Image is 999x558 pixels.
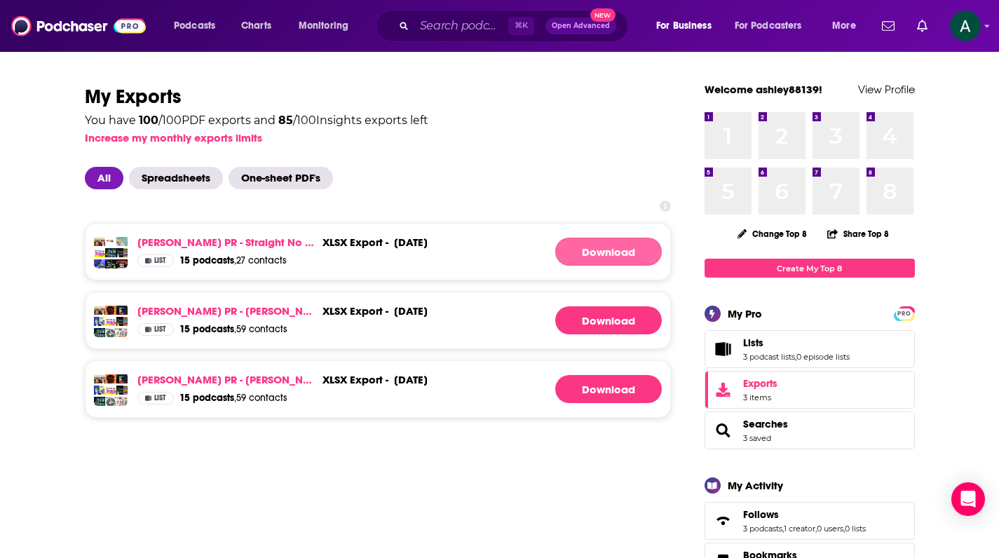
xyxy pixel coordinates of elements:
img: Tim's Listening Party [116,237,128,248]
span: Podcasts [174,16,215,36]
img: Indiana Sports Beat Radio with Jim Coyle [105,237,116,248]
img: Songcraft: Spotlight on Songwriters [94,237,105,248]
a: 0 users [817,524,843,533]
div: [DATE] [394,236,428,249]
span: 15 podcasts [179,254,234,266]
a: Generating File [555,306,662,334]
span: , [815,524,817,533]
div: My Activity [728,479,783,492]
div: You have / 100 PDF exports and / 100 Insights exports left [85,115,428,126]
a: 15 podcasts,59 contacts [179,323,287,336]
a: 15 podcasts,27 contacts [179,254,287,267]
img: The Third Story with Leo Sidran [94,397,105,408]
button: open menu [726,15,822,37]
span: , [843,524,845,533]
span: All [85,167,123,189]
img: I'm In Love With That Song Podcast [94,317,105,328]
a: 3 podcasts [743,524,782,533]
a: Lists [743,336,850,349]
a: Create My Top 8 [705,259,915,278]
span: PRO [896,308,913,319]
button: Change Top 8 [729,225,816,243]
span: Lists [743,336,763,349]
a: Generating File [555,238,662,266]
a: Charts [232,15,280,37]
span: 15 podcasts [179,392,234,404]
img: Kreative Kontrol [105,374,116,386]
span: , [782,524,784,533]
span: Exports [743,377,777,390]
span: ⌘ K [508,17,534,35]
span: Charts [241,16,271,36]
span: New [590,8,616,22]
img: The Third Story with Leo Sidran [94,328,105,339]
button: Increase my monthly exports limits [85,131,262,144]
div: [DATE] [394,373,428,386]
a: Show notifications dropdown [911,14,933,38]
a: Follows [709,511,738,531]
span: xlsx [322,304,347,318]
a: Searches [709,421,738,440]
img: User Profile [950,11,981,41]
span: Exports [709,380,738,400]
a: 3 saved [743,433,771,443]
span: xlsx [322,373,347,386]
a: Generating File [555,375,662,403]
span: Logged in as ashley88139 [950,11,981,41]
img: Switched on Pop [105,317,116,328]
div: export - [322,304,388,318]
span: xlsx [322,236,347,249]
img: Podchaser - Follow, Share and Rate Podcasts [11,13,146,39]
span: 15 podcasts [179,323,234,335]
img: Switched on Pop [94,248,105,259]
a: 0 lists [845,524,866,533]
a: Follows [743,508,866,521]
span: List [154,257,166,264]
div: Search podcasts, credits, & more... [389,10,641,42]
span: 100 [139,114,158,127]
a: Lists [709,339,738,359]
img: Tape Op Podcast [116,386,128,397]
img: Tape Op Podcast [116,317,128,328]
img: I'm In Love With That Song Podcast [94,386,105,397]
span: For Podcasters [735,16,802,36]
span: , [795,352,796,362]
div: export - [322,373,388,386]
span: Lists [705,330,915,368]
span: List [154,326,166,333]
img: Out of the Box Album of the Week with Paul Shugrue [116,328,128,339]
a: Exports [705,371,915,409]
img: Broken Record with Rick Rubin, Malcolm Gladwell, Bruce Headlam and Justin Richmond [105,397,116,408]
img: Tape Op Podcast [116,248,128,259]
a: 1 creator [784,524,815,533]
div: export - [322,236,388,249]
span: One-sheet PDF's [229,167,333,189]
button: Show profile menu [950,11,981,41]
img: The Third Story with Leo Sidran [105,248,116,259]
a: Show notifications dropdown [876,14,900,38]
span: Follows [743,508,779,521]
a: [PERSON_NAME] PR - [PERSON_NAME] - [DATE] (Copy) [137,304,317,318]
span: 3 items [743,393,777,402]
div: My Pro [728,307,762,320]
span: For Business [656,16,712,36]
img: Switched on Pop [105,386,116,397]
img: Songcraft: Spotlight on Songwriters [94,374,105,386]
a: PRO [896,308,913,318]
button: Open AdvancedNew [545,18,616,34]
button: All [85,167,129,189]
a: 15 podcasts,59 contacts [179,392,287,404]
input: Search podcasts, credits, & more... [414,15,508,37]
div: [DATE] [394,304,428,318]
a: [PERSON_NAME] PR - [PERSON_NAME] - [DATE] (Copy) [137,373,317,386]
img: Song Exploder [116,306,128,317]
button: open menu [164,15,233,37]
button: open menu [289,15,367,37]
img: Pop Culture Happy Hour [105,259,116,271]
a: [PERSON_NAME] PR - Straight No Chaser - [DATE] (Copy) [137,236,317,249]
button: open menu [646,15,729,37]
img: Out of the Box Album of the Week with Paul Shugrue [116,397,128,408]
button: Share Top 8 [827,220,890,247]
span: Follows [705,502,915,540]
button: One-sheet PDF's [229,167,339,189]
